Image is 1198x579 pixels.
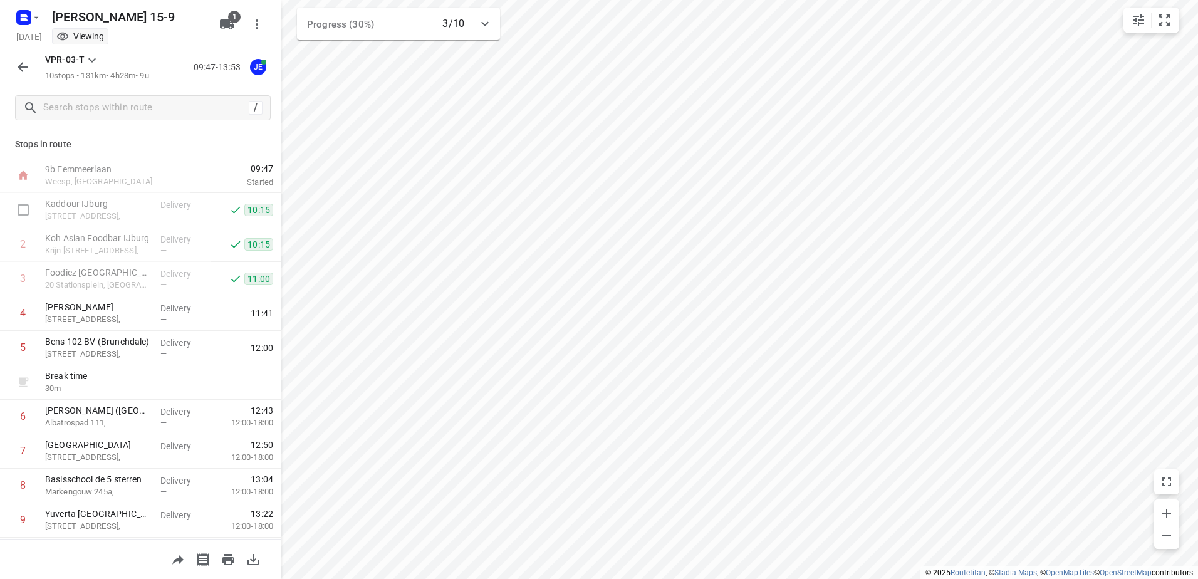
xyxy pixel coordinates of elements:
span: 12:00 [251,342,273,354]
div: 7 [20,445,26,457]
div: small contained button group [1123,8,1179,33]
a: OpenStreetMap [1100,568,1152,577]
p: Delivery [160,405,207,418]
p: VPR-03-T [45,53,85,66]
div: 9 [20,514,26,526]
p: 9b Eemmeerlaan [45,163,175,175]
p: Delivery [160,440,207,452]
span: 11:41 [251,307,273,320]
span: Download route [241,553,266,565]
div: 6 [20,410,26,422]
p: Delivery [160,302,207,315]
svg: Done [229,238,242,251]
li: © 2025 , © , © © contributors [925,568,1193,577]
div: / [249,101,263,115]
p: Foodiez [GEOGRAPHIC_DATA] [45,266,150,279]
p: Markengouw 245a, [45,486,150,498]
p: Krijn [STREET_ADDRESS], [45,244,150,257]
p: [STREET_ADDRESS], [45,210,150,222]
p: 09:47-13:53 [194,61,246,74]
span: — [160,315,167,324]
svg: Done [229,204,242,216]
span: — [160,349,167,358]
p: Started [190,176,273,189]
p: [PERSON_NAME] ([GEOGRAPHIC_DATA]) [45,404,150,417]
p: Basisschool de 5 sterren [45,473,150,486]
p: Yuverta [GEOGRAPHIC_DATA] [45,508,150,520]
p: Weesp, [GEOGRAPHIC_DATA] [45,175,175,188]
div: 3 [20,273,26,284]
span: — [160,487,167,496]
div: 2 [20,238,26,250]
p: Delivery [160,199,207,211]
p: Bens 102 BV (Brunchdale) [45,335,150,348]
p: 20 Stationsplein, Heerhugowaard [45,279,150,291]
span: — [160,246,167,255]
p: 12:00-18:00 [211,486,273,498]
a: Routetitan [951,568,986,577]
span: 10:15 [244,204,273,216]
p: Delivery [160,336,207,349]
p: 10 stops • 131km • 4h28m • 9u [45,70,149,82]
span: Select [11,197,36,222]
p: Break time [45,370,150,382]
span: 10:15 [244,238,273,251]
p: Delivery [160,268,207,280]
p: [STREET_ADDRESS], [45,451,150,464]
span: — [160,521,167,531]
div: You are currently in view mode. To make any changes, go to edit project. [56,30,104,43]
p: Delivery [160,509,207,521]
span: Progress (30%) [307,19,374,30]
span: — [160,418,167,427]
span: Assigned to Jeffrey E [246,61,271,73]
a: OpenMapTiles [1046,568,1094,577]
p: 12:00-18:00 [211,417,273,429]
p: 3/10 [442,16,464,31]
p: 30 m [45,382,150,395]
p: [PERSON_NAME] [45,301,150,313]
button: 1 [214,12,239,37]
span: — [160,452,167,462]
button: Map settings [1126,8,1151,33]
div: 5 [20,342,26,353]
span: 13:04 [251,473,273,486]
span: — [160,280,167,289]
p: Kaddour IJburg [45,197,150,210]
p: Delivery [160,474,207,487]
span: Share route [165,553,190,565]
input: Search stops within route [43,98,249,118]
span: 09:47 [190,162,273,175]
p: [STREET_ADDRESS], [45,348,150,360]
a: Stadia Maps [994,568,1037,577]
div: 8 [20,479,26,491]
p: 12:00-18:00 [211,520,273,533]
p: Albatrospad 111, [45,417,150,429]
span: Print shipping labels [190,553,216,565]
span: — [160,211,167,221]
span: 12:50 [251,439,273,451]
p: Stops in route [15,138,266,151]
p: [STREET_ADDRESS], [45,313,150,326]
span: 13:22 [251,508,273,520]
div: 4 [20,307,26,319]
span: 1 [228,11,241,23]
p: [GEOGRAPHIC_DATA] [45,439,150,451]
svg: Done [229,273,242,285]
span: 12:43 [251,404,273,417]
p: 12:00-18:00 [211,451,273,464]
span: Print route [216,553,241,565]
p: [STREET_ADDRESS], [45,520,150,533]
p: Delivery [160,233,207,246]
span: 11:00 [244,273,273,285]
div: Progress (30%)3/10 [297,8,500,40]
p: Koh Asian Foodbar IJburg [45,232,150,244]
button: Fit zoom [1152,8,1177,33]
button: More [244,12,269,37]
